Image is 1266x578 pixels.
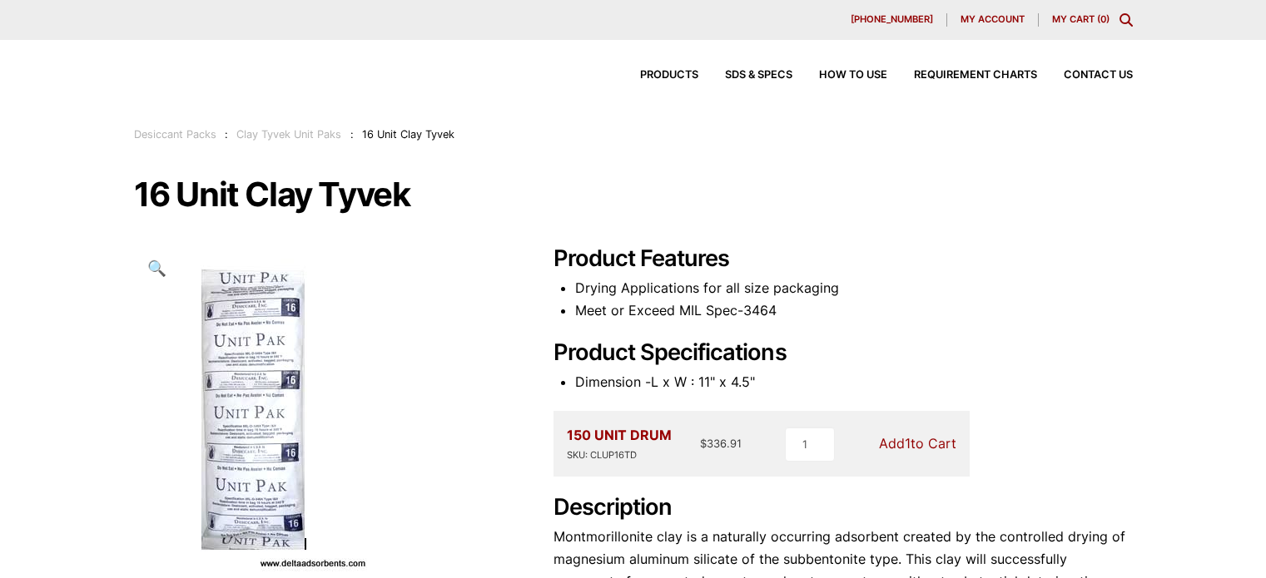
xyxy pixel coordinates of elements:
span: 🔍 [147,259,166,277]
span: : [350,128,354,141]
a: Requirement Charts [887,70,1037,81]
a: Products [613,70,698,81]
li: Dimension -L x W : 11" x 4.5" [575,371,1133,393]
span: 1 [905,435,911,452]
a: [PHONE_NUMBER] [837,13,947,27]
span: $ [700,437,707,450]
span: 0 [1100,13,1106,25]
a: Add1to Cart [879,435,956,452]
h2: Product Specifications [554,339,1133,367]
span: : [225,128,228,141]
a: Contact Us [1037,70,1133,81]
a: SDS & SPECS [698,70,792,81]
span: Contact Us [1064,70,1133,81]
a: My Cart (0) [1052,13,1110,25]
li: Drying Applications for all size packaging [575,277,1133,299]
span: SDS & SPECS [725,70,792,81]
a: My account [947,13,1039,27]
img: Delta Adsorbents [134,53,384,86]
span: 16 Unit Clay Tyvek [362,128,454,141]
h1: 16 Unit Clay Tyvek [134,177,1133,212]
h2: Product Features [554,245,1133,273]
a: View full-screen image gallery [134,245,180,291]
span: How to Use [819,70,887,81]
div: 150 UNIT DRUM [567,424,672,462]
div: SKU: CLUP16TD [567,447,672,463]
h2: Description [554,494,1133,521]
div: Toggle Modal Content [1120,13,1133,27]
span: Requirement Charts [914,70,1037,81]
a: How to Use [792,70,887,81]
bdi: 336.91 [700,437,742,450]
span: Products [640,70,698,81]
span: [PHONE_NUMBER] [851,15,933,24]
a: Clay Tyvek Unit Paks [236,128,341,141]
a: Desiccant Packs [134,128,216,141]
li: Meet or Exceed MIL Spec-3464 [575,299,1133,322]
span: My account [961,15,1025,24]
